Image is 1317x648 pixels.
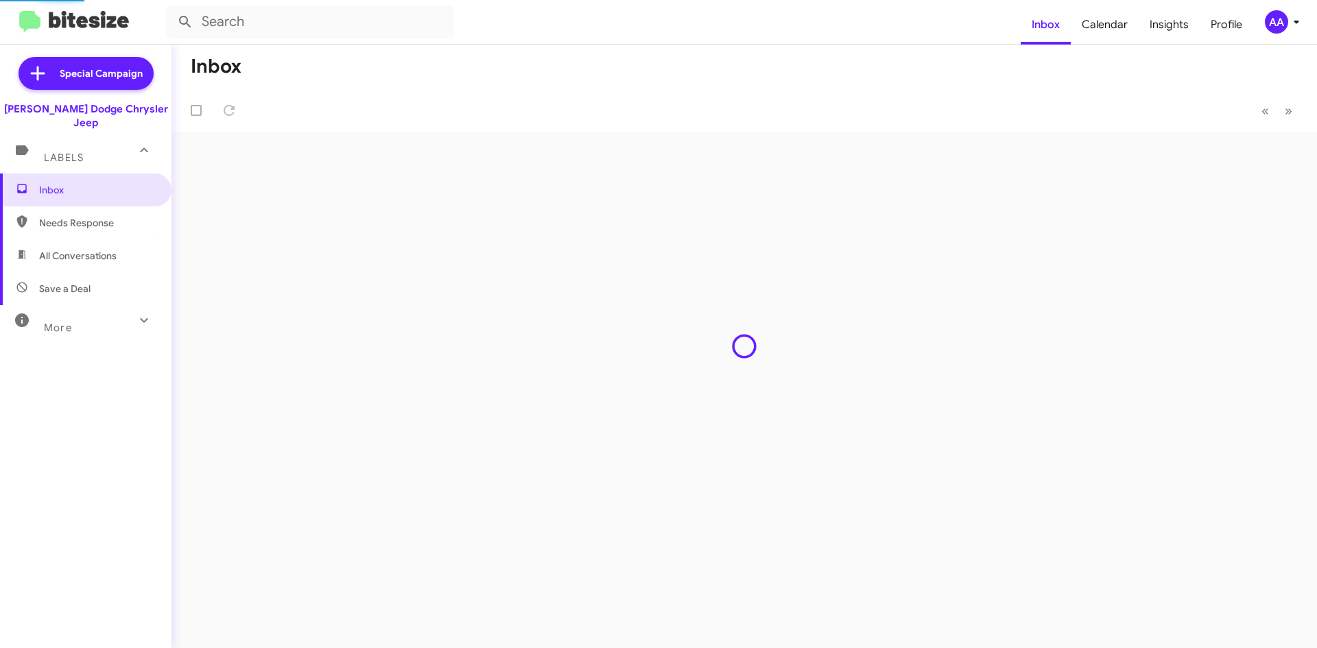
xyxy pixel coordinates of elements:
span: Save a Deal [39,282,91,296]
button: AA [1253,10,1302,34]
button: Next [1277,97,1301,125]
span: Special Campaign [60,67,143,80]
a: Special Campaign [19,57,154,90]
input: Search [166,5,454,38]
a: Profile [1200,5,1253,45]
a: Insights [1139,5,1200,45]
a: Calendar [1071,5,1139,45]
nav: Page navigation example [1254,97,1301,125]
span: « [1261,102,1269,119]
span: All Conversations [39,249,117,263]
span: Labels [44,152,84,164]
div: AA [1265,10,1288,34]
span: » [1285,102,1292,119]
button: Previous [1253,97,1277,125]
span: More [44,322,72,334]
h1: Inbox [191,56,241,77]
span: Inbox [39,183,156,197]
span: Needs Response [39,216,156,230]
a: Inbox [1021,5,1071,45]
